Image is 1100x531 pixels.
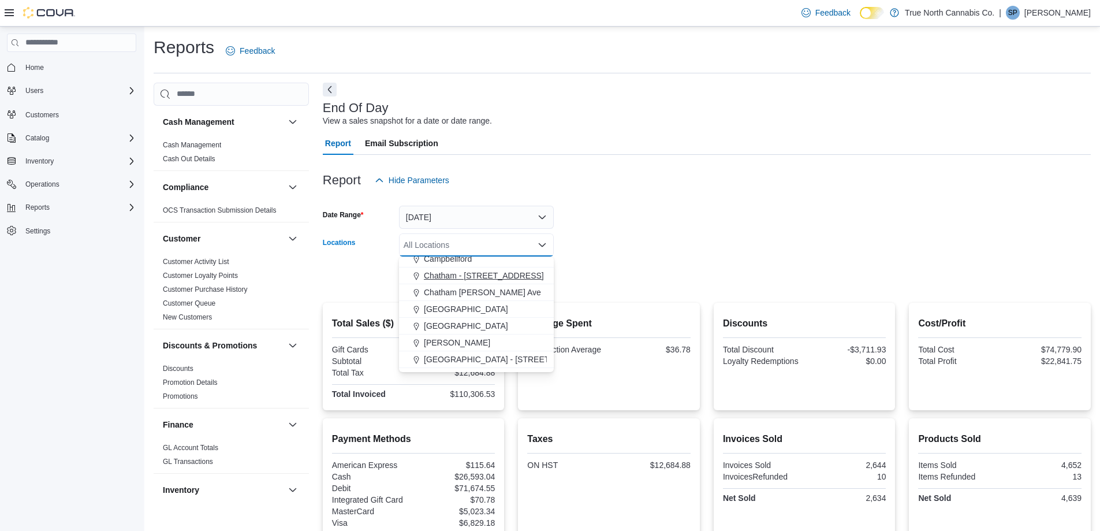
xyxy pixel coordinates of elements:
strong: Net Sold [723,493,756,503]
button: Customer [163,233,284,244]
button: [GEOGRAPHIC_DATA] - [STREET_ADDRESS] [399,351,554,368]
div: Discounts & Promotions [154,362,309,408]
div: $110,306.53 [416,389,495,399]
a: Feedback [221,39,279,62]
div: American Express [332,461,411,470]
h3: Inventory [163,484,199,496]
button: Discounts & Promotions [163,340,284,351]
button: Cash Management [163,116,284,128]
span: [GEOGRAPHIC_DATA] - [STREET_ADDRESS] [424,354,595,365]
span: Discounts [163,364,193,373]
a: Customers [21,108,64,122]
span: Email Subscription [365,132,438,155]
button: Home [2,59,141,76]
h3: Cash Management [163,116,234,128]
div: $26,593.04 [416,472,495,481]
span: Customer Queue [163,299,215,308]
div: $0.00 [807,357,886,366]
a: GL Transactions [163,458,213,466]
a: Cash Management [163,141,221,149]
span: Inventory [25,157,54,166]
button: Close list of options [538,240,547,250]
h2: Products Sold [918,432,1082,446]
button: Catalog [2,130,141,146]
a: Discounts [163,365,193,373]
span: Chatham - [STREET_ADDRESS] [424,270,544,281]
span: GL Account Totals [163,443,218,452]
div: $115.64 [416,461,495,470]
div: 2,644 [807,461,886,470]
h2: Average Spent [527,317,691,331]
button: Customer [286,232,300,246]
h3: Customer [163,233,200,244]
div: $12,684.88 [416,368,495,377]
div: $6,829.18 [416,518,495,528]
a: Promotions [163,392,198,400]
div: Transaction Average [527,345,606,354]
div: 10 [807,472,886,481]
label: Locations [323,238,356,247]
div: Items Refunded [918,472,997,481]
a: Customer Purchase History [163,285,248,294]
div: Total Cost [918,345,997,354]
span: Settings [21,224,136,238]
button: Inventory [2,153,141,169]
a: Customer Queue [163,299,215,307]
span: Reports [25,203,50,212]
div: Invoices Sold [723,461,802,470]
div: $22,841.75 [1002,357,1082,366]
div: Total Discount [723,345,802,354]
button: Users [2,83,141,99]
span: [PERSON_NAME] [424,337,490,348]
div: Compliance [154,203,309,222]
a: Settings [21,224,55,238]
button: Finance [163,419,284,430]
h2: Taxes [527,432,691,446]
button: [DATE] [399,206,554,229]
div: $12,684.88 [611,461,691,470]
h2: Discounts [723,317,886,331]
span: Promotions [163,392,198,401]
span: Report [325,132,351,155]
a: Customer Activity List [163,258,229,266]
button: Compliance [286,180,300,194]
div: Items Sold [918,461,997,470]
span: Operations [25,180,59,189]
div: Cash Management [154,138,309,170]
button: Hide Parameters [370,169,454,192]
div: InvoicesRefunded [723,472,802,481]
div: $71,674.55 [416,484,495,493]
div: -$3,711.93 [807,345,886,354]
label: Date Range [323,210,364,220]
span: Chatham [PERSON_NAME] Ave [424,287,541,298]
a: Promotion Details [163,378,218,387]
strong: Net Sold [918,493,951,503]
div: Gift Cards [332,345,411,354]
a: OCS Transaction Submission Details [163,206,277,214]
a: Cash Out Details [163,155,215,163]
span: GL Transactions [163,457,213,466]
div: Cash [332,472,411,481]
button: Settings [2,222,141,239]
button: Users [21,84,48,98]
span: Hide Parameters [389,174,449,186]
div: 2,634 [807,493,886,503]
div: Subtotal [332,357,411,366]
p: [PERSON_NAME] [1024,6,1091,20]
span: Customer Purchase History [163,285,248,294]
button: Reports [2,199,141,216]
button: Inventory [286,483,300,497]
span: Gravenhurst - [STREET_ADDRESS] [424,370,555,382]
div: Integrated Gift Card [332,495,411,504]
h2: Total Sales ($) [332,317,495,331]
a: Feedback [797,1,855,24]
span: Customer Loyalty Points [163,271,238,280]
button: [PERSON_NAME] [399,335,554,351]
button: Next [323,83,337,96]
strong: Total Invoiced [332,389,386,399]
a: New Customers [163,313,212,321]
button: Compliance [163,181,284,193]
a: Home [21,61,49,75]
span: [GEOGRAPHIC_DATA] [424,320,508,332]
